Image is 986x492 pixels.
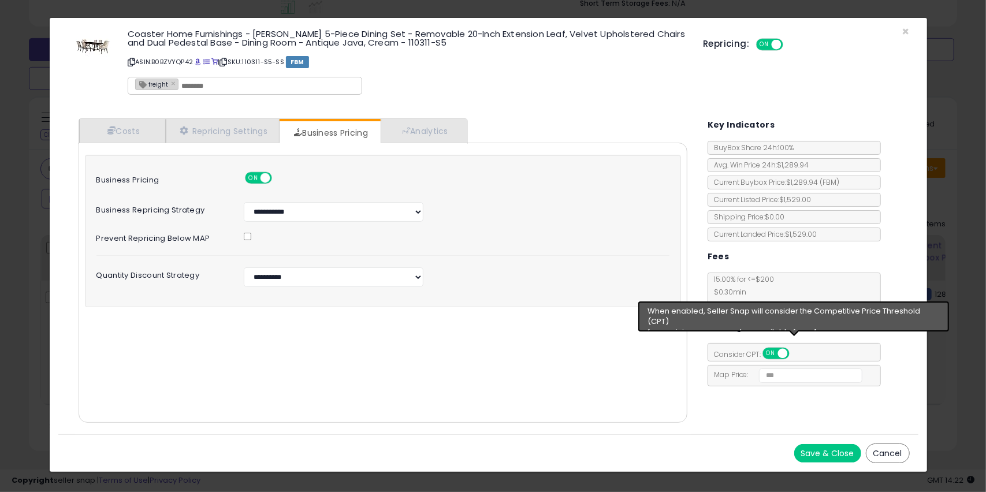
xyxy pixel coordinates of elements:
[708,287,747,297] span: $0.30 min
[708,160,809,170] span: Avg. Win Price 24h: $1,289.94
[782,40,800,50] span: OFF
[708,320,747,334] h5: Settings
[902,23,910,40] span: ×
[708,229,817,239] span: Current Landed Price: $1,529.00
[708,118,775,132] h5: Key Indicators
[703,39,749,49] h5: Repricing:
[794,444,861,463] button: Save & Close
[758,40,772,50] span: ON
[708,249,730,264] h5: Fees
[88,172,236,184] label: Business Pricing
[708,300,797,310] span: 10.00 % on portion > $200
[708,177,840,187] span: Current Buybox Price:
[708,349,805,359] span: Consider CPT:
[79,119,166,143] a: Costs
[708,195,812,204] span: Current Listed Price: $1,529.00
[76,29,110,64] img: 41sf8u-EJUL._SL60_.jpg
[280,121,379,144] a: Business Pricing
[381,119,466,143] a: Analytics
[195,57,201,66] a: BuyBox page
[166,119,280,143] a: Repricing Settings
[270,173,289,183] span: OFF
[211,57,218,66] a: Your listing only
[128,53,686,71] p: ASIN: B0BZVYQP42 | SKU: 110311-S5-SS
[708,143,794,152] span: BuyBox Share 24h: 100%
[787,349,806,359] span: OFF
[764,349,778,359] span: ON
[88,202,236,214] label: Business Repricing Strategy
[88,230,236,243] label: Prevent repricing below MAP
[708,370,862,379] span: Map Price:
[866,443,910,463] button: Cancel
[128,29,686,47] h3: Coaster Home Furnishings - [PERSON_NAME] 5-Piece Dining Set - Removable 20-Inch Extension Leaf, V...
[708,274,797,310] span: 15.00 % for <= $200
[171,78,178,88] a: ×
[708,212,785,222] span: Shipping Price: $0.00
[88,267,236,279] label: Quantity Discount Strategy
[246,173,261,183] span: ON
[136,79,168,89] span: freight
[286,56,309,68] span: FBM
[203,57,210,66] a: All offer listings
[820,177,840,187] span: ( FBM )
[787,177,840,187] span: $1,289.94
